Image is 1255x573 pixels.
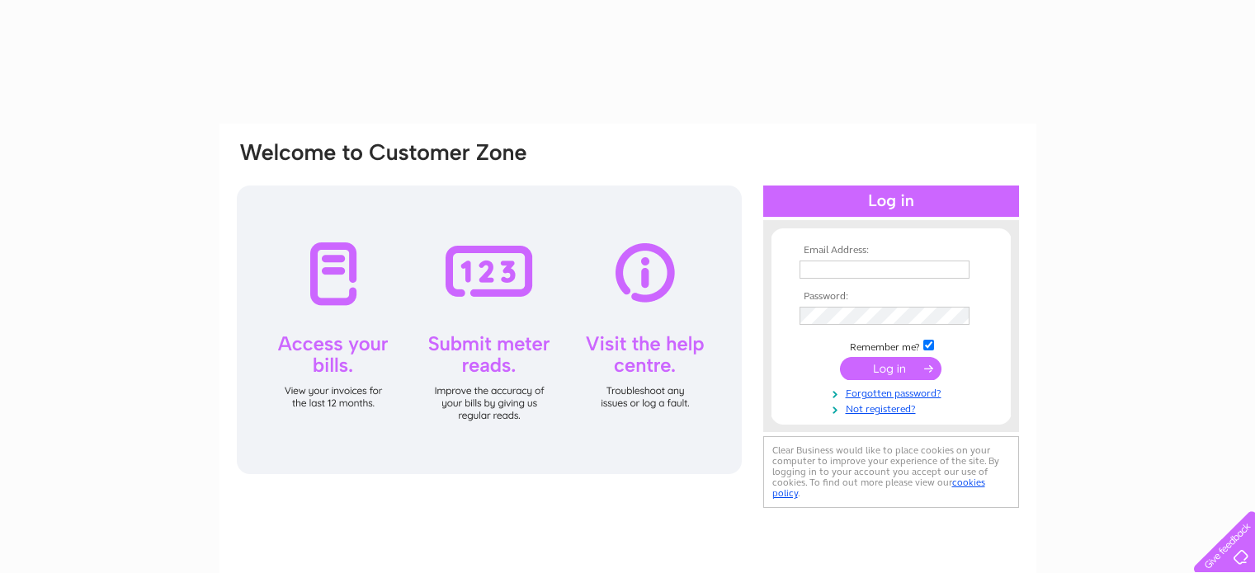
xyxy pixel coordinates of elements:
a: Not registered? [800,400,987,416]
a: Forgotten password? [800,384,987,400]
th: Email Address: [795,245,987,256]
th: Password: [795,291,987,303]
a: cookies policy [772,477,985,499]
input: Submit [840,357,941,380]
div: Clear Business would like to place cookies on your computer to improve your experience of the sit... [763,436,1019,508]
td: Remember me? [795,337,987,354]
